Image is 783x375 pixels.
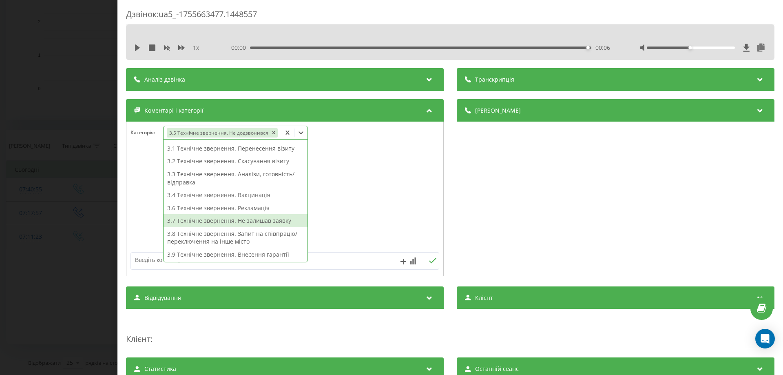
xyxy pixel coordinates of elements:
span: Транскрипція [475,75,514,84]
span: Коментарі і категорії [144,107,203,115]
h4: Категорія : [130,130,163,135]
span: Аналіз дзвінка [144,75,185,84]
div: Accessibility label [586,46,590,49]
div: : [126,317,774,349]
div: Remove 3.5 Технічне звернення. Не додзвонився [270,128,278,138]
span: 00:06 [595,44,610,52]
span: 1 x [193,44,199,52]
div: Дзвінок : ua5_-1755663477.1448557 [126,9,774,24]
span: Статистика [144,365,176,373]
div: Open Intercom Messenger [755,329,775,348]
div: 3.2 Технічне звернення. Скасування візиту [164,155,307,168]
div: 3.9 Технічне звернення. Внесення гарантії [164,248,307,261]
span: [PERSON_NAME] [475,107,521,115]
span: 00:00 [231,44,250,52]
div: 3.8 Технічне звернення. Запит на співпрацю/переключення на інше місто [164,227,307,248]
span: Клієнт [126,333,150,344]
div: 3.1 Технічне звернення. Перенесення візиту [164,142,307,155]
div: 3.6 Технічне звернення. Рекламація [164,202,307,215]
div: Accessibility label [689,46,692,49]
div: 3.7 Технічне звернення. Не залишав заявку [164,214,307,227]
div: 3.4 Технічне звернення. Вакцинація [164,189,307,202]
div: 3.5 Технічне звернення. Не додзвонився [167,128,270,138]
span: Клієнт [475,294,493,302]
span: Відвідування [144,294,181,302]
div: 3.3 Технічне звернення. Аналізи, готовність/відправка [164,168,307,189]
span: Останній сеанс [475,365,519,373]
